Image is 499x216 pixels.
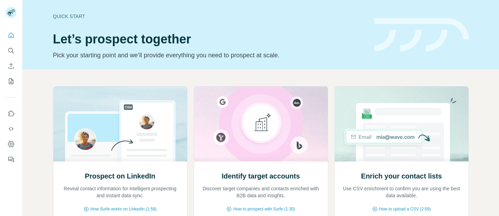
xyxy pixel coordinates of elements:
img: Prospect on LinkedIn [53,86,187,161]
img: Identify target accounts [194,86,328,161]
p: Use CSV enrichment to confirm you are using the best data available. [342,185,462,199]
button: Dashboard [6,138,17,150]
span: How to upload a CSV (2:59) [379,206,431,212]
button: My lists [6,75,17,88]
img: Enrich your contact lists [334,86,469,161]
p: Discover target companies and contacts enriched with B2B data and insights. [201,185,321,199]
h1: Let’s prospect together [53,32,366,46]
button: Quick start [6,29,17,42]
h2: Enrich your contact lists [361,171,442,181]
span: How Surfe works on LinkedIn (1:58) [90,206,157,212]
button: Enrich CSV [6,60,17,72]
button: Use Surfe API [6,123,17,135]
span: How to prospect with Surfe (1:30) [233,206,295,212]
div: Quick start [53,13,366,20]
button: Use Surfe on LinkedIn [6,107,17,120]
p: Pick your starting point and we’ll provide everything you need to prospect at scale. [53,50,366,60]
button: Feedback [6,153,17,166]
img: banner [374,18,469,52]
p: Reveal contact information for intelligent prospecting and instant data sync. [60,185,180,199]
button: Search [6,44,17,57]
h2: Prospect on LinkedIn [85,171,155,181]
h2: Identify target accounts [222,171,300,181]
